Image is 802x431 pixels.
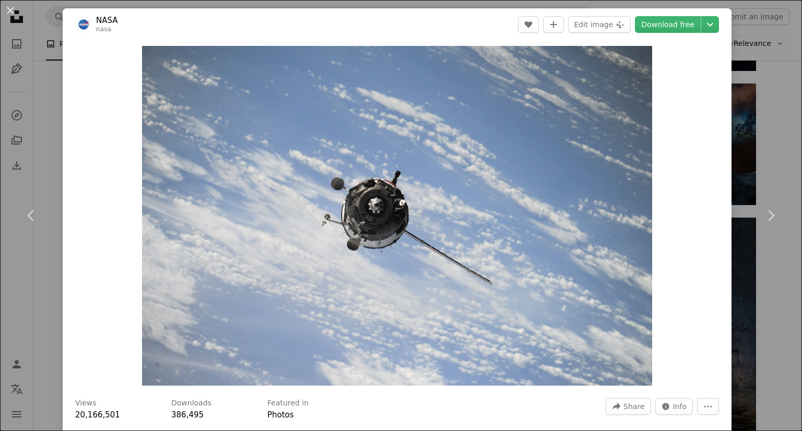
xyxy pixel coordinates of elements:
[568,16,631,33] button: Edit image
[75,410,120,420] span: 20,166,501
[606,398,651,415] button: Share this image
[267,410,294,420] a: Photos
[171,398,211,409] h3: Downloads
[75,398,97,409] h3: Views
[635,16,701,33] a: Download free
[623,399,644,414] span: Share
[96,26,111,33] a: nasa
[697,398,719,415] button: More Actions
[655,398,693,415] button: Stats about this image
[96,15,118,26] a: NASA
[518,16,539,33] button: Like
[142,46,652,386] button: Zoom in on this image
[739,165,802,266] a: Next
[673,399,687,414] span: Info
[701,16,719,33] button: Choose download size
[171,410,204,420] span: 386,495
[142,46,652,386] img: satellite flying on space
[75,16,92,33] img: Go to NASA's profile
[267,398,309,409] h3: Featured in
[543,16,564,33] button: Add to Collection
